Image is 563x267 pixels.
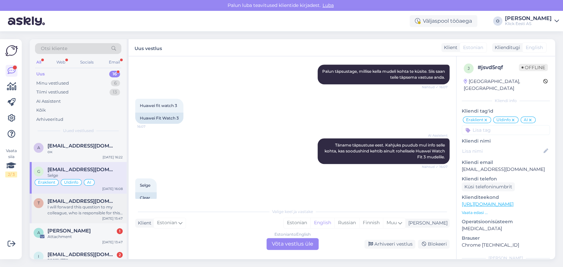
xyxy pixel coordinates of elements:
div: Selge [47,173,123,178]
div: Socials [79,58,95,67]
div: Clear [135,192,157,203]
span: a [37,145,40,150]
span: t [38,200,40,205]
span: English [526,44,543,51]
span: A [37,230,40,235]
div: All [35,58,43,67]
span: Eraklient [466,118,484,122]
span: isabelveelma23@gmail.com [47,252,116,257]
div: Finnish [359,218,383,228]
p: Operatsioonisüsteem [462,218,550,225]
div: I will forward this question to my colleague, who is responsible for this. The reply will be here... [47,204,123,216]
div: Email [108,58,121,67]
div: 6 [111,80,120,87]
div: Minu vestlused [36,80,69,87]
span: Täname täpsustuse eest. Kahjuks puudub mul info selle kohta, kas soodushind kehtib ainult rohelis... [325,143,446,159]
span: i [38,254,39,259]
div: Russian [334,218,359,228]
span: Huawei fit watch 3 [140,103,177,108]
div: Valige keel ja vastake [135,209,450,215]
div: [DATE] 15:47 [102,216,123,221]
span: j [468,66,470,71]
span: Anna Khonko [47,228,91,234]
div: Uus [36,71,45,77]
p: Kliendi telefon [462,175,550,182]
div: 2 / 3 [5,172,17,177]
a: [URL][DOMAIN_NAME] [462,201,514,207]
div: ок [47,149,123,155]
div: [DATE] 16:08 [102,186,123,191]
span: getrud.raudsepp@mail.ee [47,167,116,173]
span: Otsi kliente [41,45,67,52]
div: [DATE] 16:22 [103,155,123,160]
div: Kliendi info [462,98,550,104]
div: Klienditugi [492,44,520,51]
input: Lisa tag [462,125,550,135]
a: [PERSON_NAME]Klick Eesti AS [505,16,559,26]
div: Klient [135,220,151,227]
div: [DATE] 13:47 [102,240,123,245]
div: Küsi telefoninumbrit [462,182,515,191]
label: Uus vestlus [135,43,162,52]
p: Vaata edasi ... [462,210,550,216]
span: AI [87,180,91,184]
div: Vaata siia [5,148,17,177]
div: 1 [117,228,123,234]
span: Eraklient [38,180,55,184]
div: 16 [109,71,120,77]
span: g [37,169,40,174]
div: Arhiveeri vestlus [364,240,415,249]
div: Võta vestlus üle [266,238,319,250]
p: [EMAIL_ADDRESS][DOMAIN_NAME] [462,166,550,173]
div: Attachment [47,234,123,240]
img: Askly Logo [5,44,18,57]
input: Lisa nimi [462,147,542,155]
span: Üldinfo [496,118,511,122]
div: [GEOGRAPHIC_DATA], [GEOGRAPHIC_DATA] [464,78,543,92]
span: AI Assistent [423,133,448,138]
div: [PERSON_NAME] [505,16,552,21]
div: 13 [109,89,120,95]
p: Brauser [462,235,550,242]
div: Kõik [36,107,46,114]
span: Selge [140,183,150,188]
span: Luba [321,2,336,8]
p: Kliendi tag'id [462,108,550,115]
span: AI [524,118,528,122]
div: O [493,16,502,26]
span: Üldinfo [64,180,78,184]
div: Arhiveeritud [36,116,63,123]
div: 200214770 [47,257,123,263]
span: targo.trepp1@gmail.com [47,198,116,204]
div: Estonian [284,218,310,228]
div: Klick Eesti AS [505,21,552,26]
p: Klienditeekond [462,194,550,201]
span: Uued vestlused [63,128,94,134]
div: Tiimi vestlused [36,89,69,95]
span: Nähtud ✓ 16:07 [422,164,448,169]
div: Klient [441,44,457,51]
p: Kliendi nimi [462,138,550,145]
span: alpet78@mail.ru [47,143,116,149]
div: Web [55,58,67,67]
div: AI Assistent [36,98,61,105]
div: 2 [117,252,123,258]
span: 16:07 [137,124,162,129]
span: Nähtud ✓ 16:07 [422,85,448,90]
div: Blokeeri [418,240,450,249]
span: Estonian [463,44,483,51]
div: [PERSON_NAME] [462,255,550,261]
span: Estonian [157,219,177,227]
span: Muu [387,220,397,226]
div: # jsvd5rqf [478,64,519,71]
div: [PERSON_NAME] [406,220,448,227]
div: English [310,218,334,228]
div: Estonian to English [274,231,311,237]
div: Huawei Fit Watch 3 [135,113,183,124]
p: Kliendi email [462,159,550,166]
span: Offline [519,64,548,71]
p: Chrome [TECHNICAL_ID] [462,242,550,249]
p: [MEDICAL_DATA] [462,225,550,232]
span: Palun täpsustage, millise kella mudeli kohta te küsite. Siis saan teile täpsema vastuse anda. [322,69,446,80]
div: Väljaspool tööaega [410,15,477,27]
